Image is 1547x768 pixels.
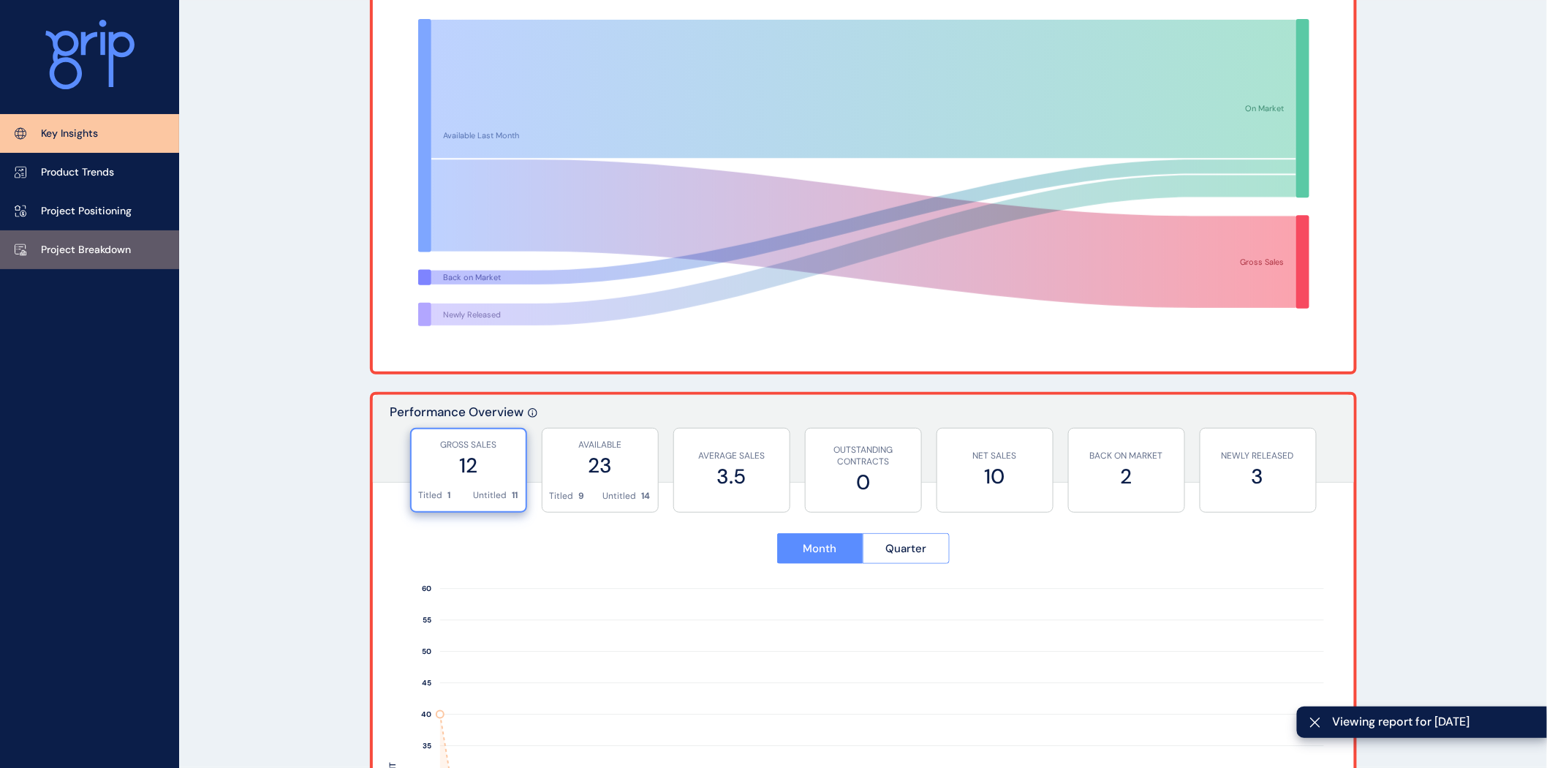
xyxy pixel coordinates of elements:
p: Performance Overview [390,404,524,482]
p: NET SALES [945,450,1045,462]
label: 0 [813,468,914,497]
p: Titled [550,490,574,502]
p: GROSS SALES [419,439,518,451]
p: 1 [448,489,451,502]
p: NEWLY RELEASED [1208,450,1309,462]
p: 14 [642,490,651,502]
span: Quarter [885,541,926,556]
p: Titled [419,489,443,502]
label: 2 [1076,462,1177,491]
label: 10 [945,462,1045,491]
span: Month [803,541,837,556]
p: Project Breakdown [41,243,131,257]
p: 9 [579,490,585,502]
text: 40 [421,710,431,720]
p: Key Insights [41,127,98,141]
p: OUTSTANDING CONTRACTS [813,444,914,469]
p: Untitled [603,490,637,502]
label: 3 [1208,462,1309,491]
p: Product Trends [41,165,114,180]
p: AVERAGE SALES [681,450,782,462]
text: 45 [422,679,431,688]
text: 55 [423,616,431,625]
button: Month [777,533,863,564]
text: 35 [423,742,431,751]
span: Viewing report for [DATE] [1333,714,1535,730]
label: 12 [419,451,518,480]
p: Project Positioning [41,204,132,219]
label: 23 [550,451,651,480]
p: Untitled [474,489,507,502]
p: 11 [512,489,518,502]
button: Quarter [863,533,950,564]
text: 60 [422,584,431,594]
text: 50 [422,647,431,657]
p: BACK ON MARKET [1076,450,1177,462]
label: 3.5 [681,462,782,491]
p: AVAILABLE [550,439,651,451]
